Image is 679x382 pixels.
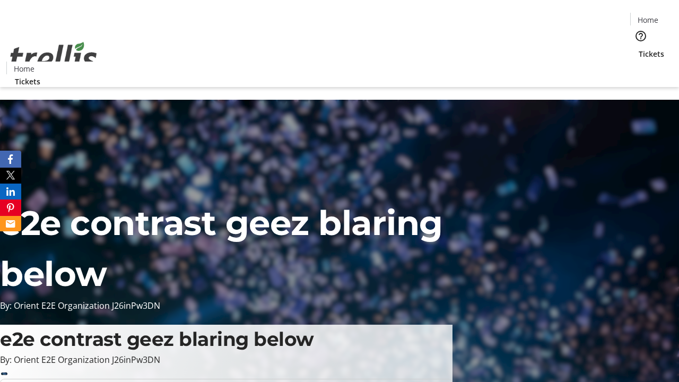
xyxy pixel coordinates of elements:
[6,30,101,83] img: Orient E2E Organization J26inPw3DN's Logo
[14,63,34,74] span: Home
[638,14,658,25] span: Home
[630,25,651,47] button: Help
[6,76,49,87] a: Tickets
[639,48,664,59] span: Tickets
[630,48,673,59] a: Tickets
[630,59,651,81] button: Cart
[631,14,665,25] a: Home
[7,63,41,74] a: Home
[15,76,40,87] span: Tickets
